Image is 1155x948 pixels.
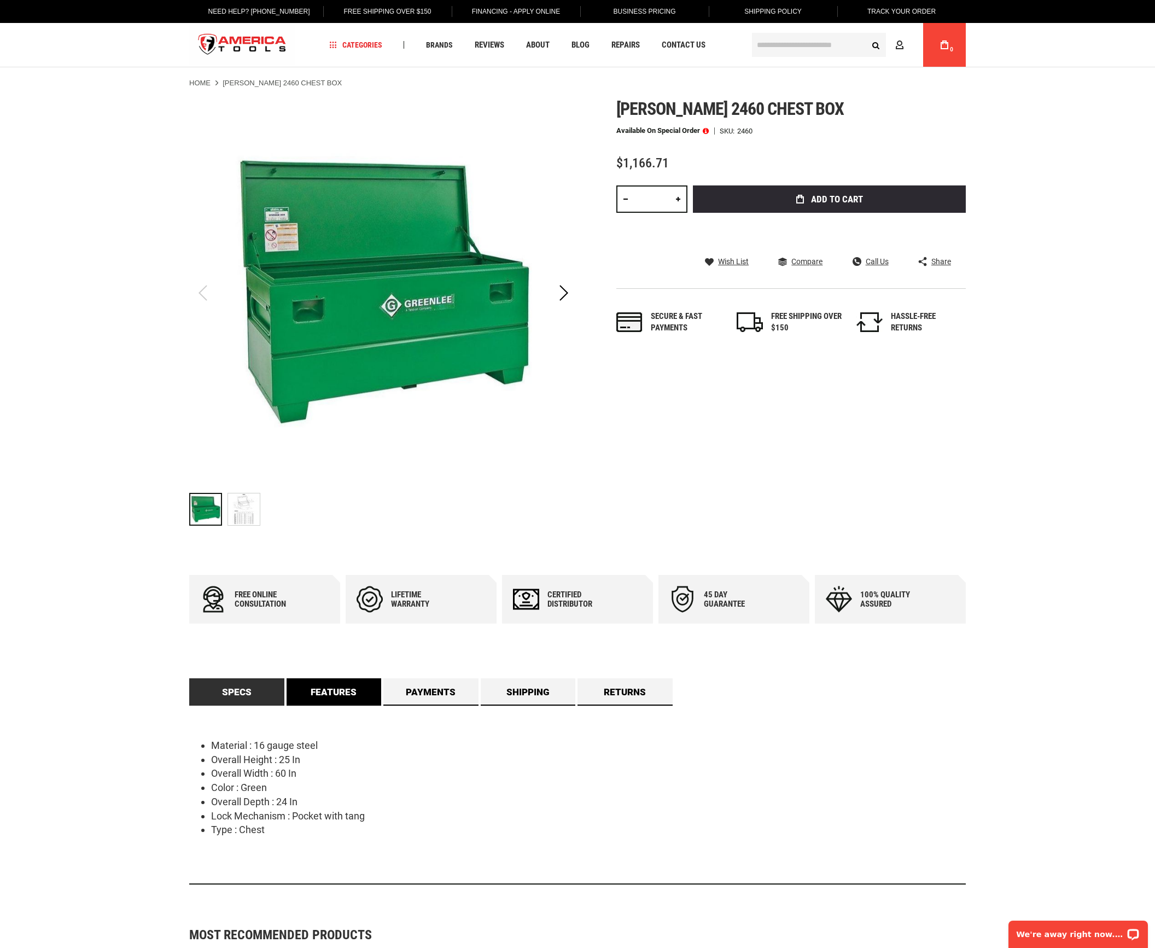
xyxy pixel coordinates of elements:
a: Categories [325,38,387,53]
a: Brands [421,38,458,53]
div: Secure & fast payments [651,311,722,334]
img: shipping [737,312,763,332]
a: Repairs [606,38,645,53]
div: Free online consultation [235,590,300,609]
div: GREENLEE 2460 CHEST BOX [227,487,260,531]
img: GREENLEE 2460 CHEST BOX [228,493,260,525]
iframe: LiveChat chat widget [1001,914,1155,948]
div: HASSLE-FREE RETURNS [891,311,962,334]
img: America Tools [189,25,295,66]
a: Payments [383,678,479,706]
a: About [521,38,555,53]
strong: [PERSON_NAME] 2460 CHEST BOX [223,79,342,87]
span: Call Us [866,258,889,265]
span: Repairs [611,41,640,49]
span: $1,166.71 [616,155,669,171]
a: Shipping [481,678,576,706]
div: Next [550,99,577,487]
span: Brands [426,41,453,49]
li: Type : Chest [211,823,966,837]
button: Search [865,34,886,55]
div: Certified Distributor [547,590,613,609]
li: Overall Width : 60 In [211,766,966,781]
a: Wish List [705,257,749,266]
a: Call Us [853,257,889,266]
span: About [526,41,550,49]
a: 0 [934,23,955,67]
div: 100% quality assured [860,590,926,609]
li: Material : 16 gauge steel [211,738,966,753]
button: Add to Cart [693,185,966,213]
li: Lock Mechanism : Pocket with tang [211,809,966,823]
strong: Most Recommended Products [189,928,927,941]
img: GREENLEE 2460 CHEST BOX [189,99,577,487]
a: Reviews [470,38,509,53]
a: Contact Us [657,38,710,53]
li: Overall Height : 25 In [211,753,966,767]
a: Home [189,78,211,88]
span: Wish List [718,258,749,265]
span: Compare [791,258,822,265]
a: Blog [567,38,594,53]
span: Reviews [475,41,504,49]
a: Returns [577,678,673,706]
span: Share [931,258,951,265]
div: GREENLEE 2460 CHEST BOX [189,487,227,531]
a: Compare [778,257,822,266]
a: Specs [189,678,284,706]
a: store logo [189,25,295,66]
strong: SKU [720,127,737,135]
div: 45 day Guarantee [704,590,769,609]
img: returns [856,312,883,332]
span: Shipping Policy [744,8,802,15]
span: [PERSON_NAME] 2460 chest box [616,98,844,119]
span: Blog [571,41,590,49]
li: Overall Depth : 24 In [211,795,966,809]
div: Lifetime warranty [391,590,457,609]
li: Color : Green [211,781,966,795]
img: payments [616,312,643,332]
a: Features [287,678,382,706]
span: Add to Cart [811,195,863,204]
span: Categories [330,41,382,49]
div: 2460 [737,127,752,135]
span: 0 [950,46,953,53]
div: FREE SHIPPING OVER $150 [771,311,842,334]
iframe: Secure express checkout frame [691,216,968,248]
span: Contact Us [662,41,705,49]
p: Available on Special Order [616,127,709,135]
